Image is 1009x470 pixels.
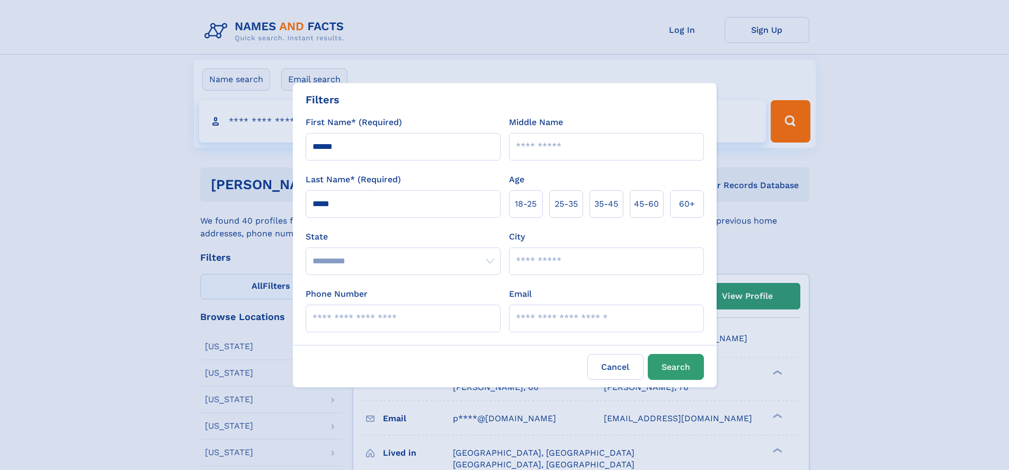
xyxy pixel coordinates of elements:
label: Age [509,173,524,186]
label: City [509,230,525,243]
div: Filters [306,92,340,108]
label: Cancel [587,354,644,380]
label: State [306,230,501,243]
span: 45‑60 [634,198,659,210]
label: Email [509,288,532,300]
button: Search [648,354,704,380]
span: 60+ [679,198,695,210]
span: 18‑25 [515,198,537,210]
label: Middle Name [509,116,563,129]
label: First Name* (Required) [306,116,402,129]
span: 35‑45 [594,198,618,210]
label: Last Name* (Required) [306,173,401,186]
label: Phone Number [306,288,368,300]
span: 25‑35 [555,198,578,210]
